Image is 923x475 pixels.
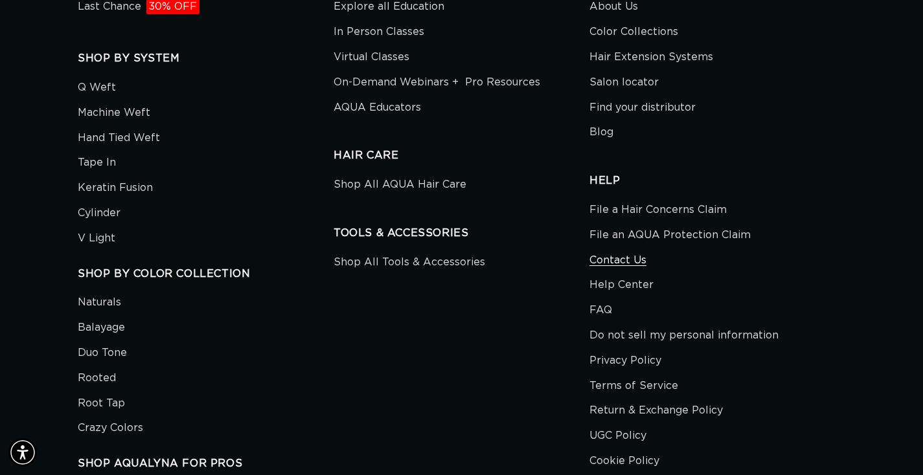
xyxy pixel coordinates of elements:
a: File a Hair Concerns Claim [589,201,727,223]
a: Color Collections [589,19,678,45]
a: Keratin Fusion [78,175,153,201]
a: Cylinder [78,201,120,226]
a: Contact Us [589,248,646,273]
a: Salon locator [589,70,659,95]
a: Find your distributor [589,95,696,120]
a: In Person Classes [334,19,424,45]
a: On-Demand Webinars + Pro Resources [334,70,540,95]
a: Q Weft [78,78,116,100]
a: AQUA Educators [334,95,421,120]
a: Virtual Classes [334,45,409,70]
h2: HELP [589,174,845,188]
h2: SHOP BY COLOR COLLECTION [78,267,334,281]
a: Hand Tied Weft [78,126,160,151]
h2: TOOLS & ACCESSORIES [334,226,589,240]
a: Root Tap [78,391,125,416]
div: Accessibility Menu [8,438,37,467]
a: Blog [589,120,613,145]
a: Hair Extension Systems [589,45,713,70]
a: Crazy Colors [78,415,143,441]
h2: HAIR CARE [334,149,589,162]
a: FAQ [589,298,612,323]
h2: SHOP AQUALYNA FOR PROS [78,457,334,470]
a: Privacy Policy [589,348,661,373]
a: Naturals [78,293,121,315]
a: Cookie Policy [589,448,659,474]
a: V Light [78,226,115,251]
a: Terms of Service [589,373,678,399]
a: Do not sell my personal information [589,323,779,348]
a: Machine Weft [78,100,150,126]
a: Duo Tone [78,340,127,366]
a: Shop All AQUA Hair Care [334,175,466,197]
h2: SHOP BY SYSTEM [78,52,334,65]
a: Balayage [78,315,125,340]
a: Tape In [78,150,116,175]
a: Return & Exchange Policy [589,398,723,423]
a: Shop All Tools & Accessories [334,253,485,275]
a: Help Center [589,272,654,298]
a: UGC Policy [589,423,646,448]
a: Rooted [78,366,116,391]
a: File an AQUA Protection Claim [589,223,751,248]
